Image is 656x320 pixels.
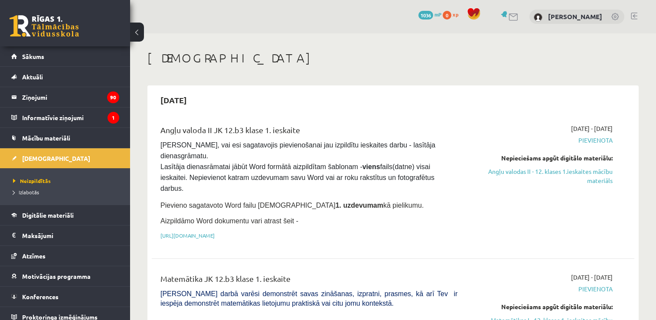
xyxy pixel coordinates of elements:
[11,67,119,87] a: Aktuāli
[160,232,215,239] a: [URL][DOMAIN_NAME]
[108,112,119,124] i: 1
[11,148,119,168] a: [DEMOGRAPHIC_DATA]
[10,15,79,37] a: Rīgas 1. Tālmācības vidusskola
[152,90,196,110] h2: [DATE]
[147,51,639,65] h1: [DEMOGRAPHIC_DATA]
[11,46,119,66] a: Sākums
[22,87,119,107] legend: Ziņojumi
[13,188,121,196] a: Izlabotās
[160,290,457,307] span: [PERSON_NAME] darbā varēsi demonstrēt savas zināšanas, izpratni, prasmes, kā arī Tev ir iespēja d...
[22,134,70,142] span: Mācību materiāli
[160,141,437,192] span: [PERSON_NAME], vai esi sagatavojis pievienošanai jau izpildītu ieskaites darbu - lasītāja dienasg...
[443,11,451,20] span: 0
[22,225,119,245] legend: Maksājumi
[13,189,39,196] span: Izlabotās
[443,11,463,18] a: 0 xp
[22,52,44,60] span: Sākums
[11,205,119,225] a: Digitālie materiāli
[470,153,613,163] div: Nepieciešams apgūt digitālo materiālu:
[470,167,613,185] a: Angļu valodas II - 12. klases 1.ieskaites mācību materiāls
[434,11,441,18] span: mP
[22,108,119,127] legend: Informatīvie ziņojumi
[22,293,59,300] span: Konferences
[418,11,433,20] span: 1036
[11,287,119,307] a: Konferences
[22,272,91,280] span: Motivācijas programma
[11,225,119,245] a: Maksājumi
[107,91,119,103] i: 90
[571,273,613,282] span: [DATE] - [DATE]
[13,177,51,184] span: Neizpildītās
[160,217,298,225] span: Aizpildāmo Word dokumentu vari atrast šeit -
[11,87,119,107] a: Ziņojumi90
[22,252,46,260] span: Atzīmes
[362,163,380,170] strong: viens
[22,211,74,219] span: Digitālie materiāli
[571,124,613,133] span: [DATE] - [DATE]
[418,11,441,18] a: 1036 mP
[470,136,613,145] span: Pievienota
[453,11,458,18] span: xp
[11,246,119,266] a: Atzīmes
[336,202,383,209] strong: 1. uzdevumam
[160,124,457,140] div: Angļu valoda II JK 12.b3 klase 1. ieskaite
[11,108,119,127] a: Informatīvie ziņojumi1
[11,128,119,148] a: Mācību materiāli
[160,202,424,209] span: Pievieno sagatavoto Word failu [DEMOGRAPHIC_DATA] kā pielikumu.
[22,154,90,162] span: [DEMOGRAPHIC_DATA]
[22,73,43,81] span: Aktuāli
[13,177,121,185] a: Neizpildītās
[548,12,602,21] a: [PERSON_NAME]
[534,13,542,22] img: Signe Poga
[470,302,613,311] div: Nepieciešams apgūt digitālo materiālu:
[160,273,457,289] div: Matemātika JK 12.b3 klase 1. ieskaite
[470,284,613,294] span: Pievienota
[11,266,119,286] a: Motivācijas programma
